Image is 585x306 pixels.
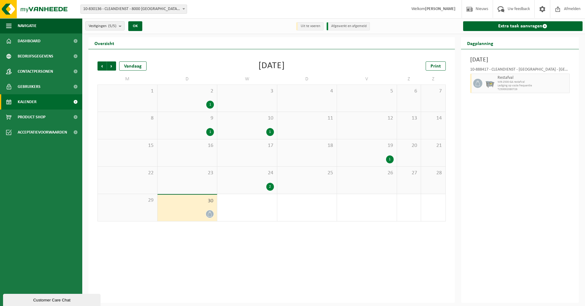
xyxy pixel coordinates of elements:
[461,37,499,49] h2: Dagplanning
[158,74,218,85] td: D
[206,101,214,109] div: 1
[277,74,337,85] td: D
[220,170,274,176] span: 24
[498,75,568,80] span: Restafval
[206,128,214,136] div: 1
[296,22,324,30] li: Uit te voeren
[266,128,274,136] div: 1
[81,5,187,13] span: 10-830136 - CLEANDIENST - 8000 BRUGGE, PATHOEKEWEG 48
[425,7,456,11] strong: [PERSON_NAME]
[161,170,214,176] span: 23
[498,88,568,91] span: T250002080726
[101,88,154,95] span: 1
[340,142,394,149] span: 19
[18,125,67,140] span: Acceptatievoorwaarden
[340,88,394,95] span: 5
[18,94,37,110] span: Kalender
[128,21,142,31] button: OK
[424,170,442,176] span: 28
[485,79,495,88] img: WB-2500-GAL-GY-01
[18,79,41,94] span: Gebruikers
[85,21,125,30] button: Vestigingen(5/5)
[220,142,274,149] span: 17
[463,21,583,31] a: Extra taak aanvragen
[101,197,154,204] span: 29
[161,115,214,122] span: 9
[397,74,421,85] td: Z
[327,22,370,30] li: Afgewerkt en afgemeld
[107,61,116,71] span: Volgende
[424,142,442,149] span: 21
[498,80,568,84] span: WB-2500-GA restafval
[101,115,154,122] span: 8
[280,88,334,95] span: 4
[3,293,102,306] iframe: chat widget
[424,88,442,95] span: 7
[18,18,37,33] span: Navigatie
[400,170,418,176] span: 27
[400,115,418,122] span: 13
[337,74,397,85] td: V
[88,37,120,49] h2: Overzicht
[101,142,154,149] span: 15
[217,74,277,85] td: W
[386,155,394,163] div: 1
[258,61,285,71] div: [DATE]
[161,142,214,149] span: 16
[108,24,116,28] count: (5/5)
[80,5,187,14] span: 10-830136 - CLEANDIENST - 8000 BRUGGE, PATHOEKEWEG 48
[280,170,334,176] span: 25
[498,84,568,88] span: Lediging op vaste frequentie
[280,115,334,122] span: 11
[470,55,570,64] h3: [DATE]
[220,88,274,95] span: 3
[97,74,158,85] td: M
[18,64,53,79] span: Contactpersonen
[340,115,394,122] span: 12
[18,110,45,125] span: Product Shop
[280,142,334,149] span: 18
[101,170,154,176] span: 22
[426,61,446,71] a: Print
[18,49,53,64] span: Bedrijfsgegevens
[18,33,41,49] span: Dashboard
[266,183,274,191] div: 2
[161,198,214,204] span: 30
[400,142,418,149] span: 20
[424,115,442,122] span: 14
[421,74,445,85] td: Z
[431,64,441,69] span: Print
[400,88,418,95] span: 6
[220,115,274,122] span: 10
[161,88,214,95] span: 2
[97,61,107,71] span: Vorige
[89,22,116,31] span: Vestigingen
[119,61,147,71] div: Vandaag
[340,170,394,176] span: 26
[470,68,570,74] div: 10-888417 - CLEANDIENST - [GEOGRAPHIC_DATA] - [GEOGRAPHIC_DATA]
